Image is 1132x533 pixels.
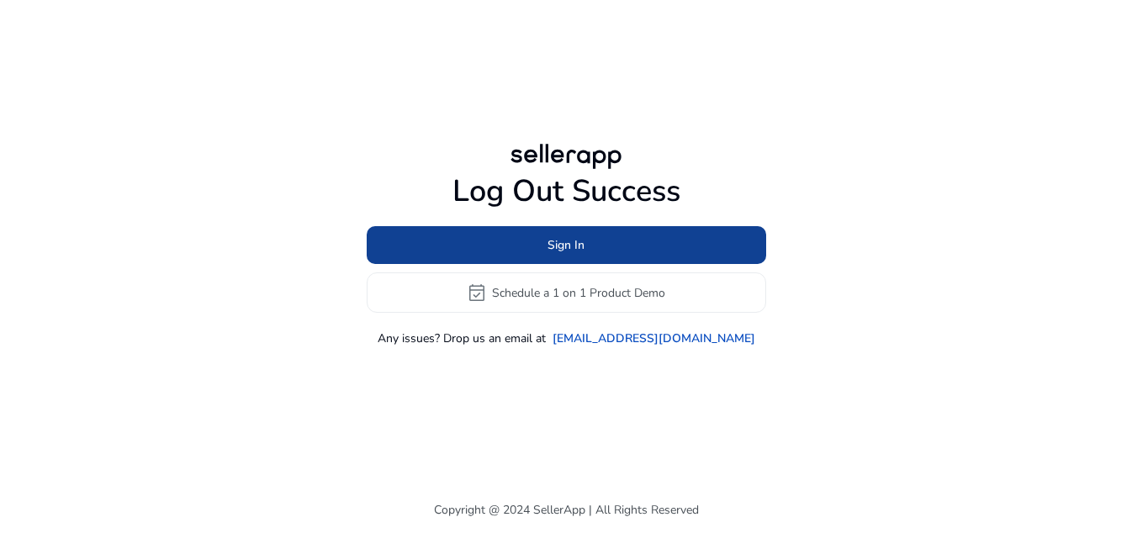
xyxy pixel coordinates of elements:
[547,236,585,254] span: Sign In
[378,330,546,347] p: Any issues? Drop us an email at
[367,173,766,209] h1: Log Out Success
[553,330,755,347] a: [EMAIL_ADDRESS][DOMAIN_NAME]
[367,226,766,264] button: Sign In
[467,282,487,303] span: event_available
[367,272,766,313] button: event_availableSchedule a 1 on 1 Product Demo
